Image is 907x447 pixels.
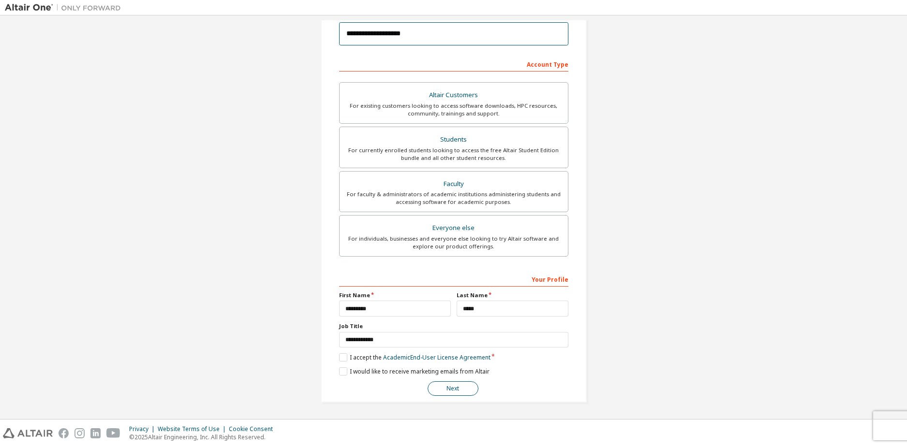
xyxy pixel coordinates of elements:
label: First Name [339,291,451,299]
img: Altair One [5,3,126,13]
button: Next [428,381,478,396]
div: Website Terms of Use [158,425,229,433]
div: Faculty [345,177,562,191]
div: Students [345,133,562,146]
div: Everyone else [345,221,562,235]
img: altair_logo.svg [3,428,53,438]
div: For existing customers looking to access software downloads, HPC resources, community, trainings ... [345,102,562,117]
div: For individuals, businesses and everyone else looking to try Altair software and explore our prod... [345,235,562,250]
img: facebook.svg [59,428,69,438]
img: linkedin.svg [90,428,101,438]
img: youtube.svg [106,428,120,438]
label: I accept the [339,353,491,361]
label: Last Name [457,291,568,299]
div: Cookie Consent [229,425,279,433]
div: Privacy [129,425,158,433]
p: © 2025 Altair Engineering, Inc. All Rights Reserved. [129,433,279,441]
label: Job Title [339,322,568,330]
div: For faculty & administrators of academic institutions administering students and accessing softwa... [345,190,562,206]
img: instagram.svg [74,428,85,438]
div: For currently enrolled students looking to access the free Altair Student Edition bundle and all ... [345,146,562,162]
div: Altair Customers [345,88,562,102]
div: Account Type [339,56,568,72]
div: Your Profile [339,271,568,287]
a: Academic End-User License Agreement [383,353,491,361]
label: I would like to receive marketing emails from Altair [339,367,490,375]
